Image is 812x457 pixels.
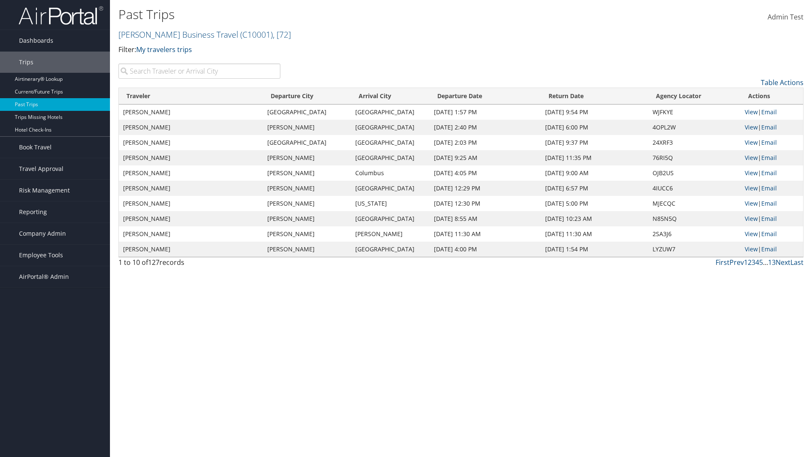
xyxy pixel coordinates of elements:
[761,138,777,146] a: Email
[263,150,351,165] td: [PERSON_NAME]
[263,226,351,242] td: [PERSON_NAME]
[761,245,777,253] a: Email
[745,123,758,131] a: View
[263,105,351,120] td: [GEOGRAPHIC_DATA]
[240,29,273,40] span: ( C10001 )
[752,258,755,267] a: 3
[263,165,351,181] td: [PERSON_NAME]
[541,196,648,211] td: [DATE] 5:00 PM
[745,184,758,192] a: View
[541,226,648,242] td: [DATE] 11:30 AM
[648,135,741,150] td: 24XRF3
[748,258,752,267] a: 2
[648,105,741,120] td: WJFKYE
[745,230,758,238] a: View
[730,258,744,267] a: Prev
[430,196,541,211] td: [DATE] 12:30 PM
[741,196,803,211] td: |
[263,211,351,226] td: [PERSON_NAME]
[761,123,777,131] a: Email
[745,154,758,162] a: View
[430,120,541,135] td: [DATE] 2:40 PM
[351,120,430,135] td: [GEOGRAPHIC_DATA]
[741,226,803,242] td: |
[541,165,648,181] td: [DATE] 9:00 AM
[119,120,263,135] td: [PERSON_NAME]
[755,258,759,267] a: 4
[541,120,648,135] td: [DATE] 6:00 PM
[119,226,263,242] td: [PERSON_NAME]
[351,135,430,150] td: [GEOGRAPHIC_DATA]
[136,45,192,54] a: My travelers trips
[768,4,804,30] a: Admin Test
[351,226,430,242] td: [PERSON_NAME]
[541,105,648,120] td: [DATE] 9:54 PM
[19,201,47,223] span: Reporting
[741,105,803,120] td: |
[351,150,430,165] td: [GEOGRAPHIC_DATA]
[541,150,648,165] td: [DATE] 11:35 PM
[119,242,263,257] td: [PERSON_NAME]
[761,184,777,192] a: Email
[745,199,758,207] a: View
[351,105,430,120] td: [GEOGRAPHIC_DATA]
[741,135,803,150] td: |
[741,150,803,165] td: |
[761,230,777,238] a: Email
[430,150,541,165] td: [DATE] 9:25 AM
[741,165,803,181] td: |
[118,63,280,79] input: Search Traveler or Arrival City
[648,196,741,211] td: MJECQC
[119,135,263,150] td: [PERSON_NAME]
[745,215,758,223] a: View
[19,52,33,73] span: Trips
[430,135,541,150] td: [DATE] 2:03 PM
[351,165,430,181] td: Columbus
[118,6,575,23] h1: Past Trips
[263,196,351,211] td: [PERSON_NAME]
[648,181,741,196] td: 4IUCC6
[741,211,803,226] td: |
[19,6,103,25] img: airportal-logo.png
[430,211,541,226] td: [DATE] 8:55 AM
[541,135,648,150] td: [DATE] 9:37 PM
[759,258,763,267] a: 5
[119,165,263,181] td: [PERSON_NAME]
[119,181,263,196] td: [PERSON_NAME]
[761,169,777,177] a: Email
[541,242,648,257] td: [DATE] 1:54 PM
[541,88,648,105] th: Return Date: activate to sort column ascending
[430,165,541,181] td: [DATE] 4:05 PM
[273,29,291,40] span: , [ 72 ]
[741,88,803,105] th: Actions
[351,196,430,211] td: [US_STATE]
[430,226,541,242] td: [DATE] 11:30 AM
[741,181,803,196] td: |
[148,258,159,267] span: 127
[763,258,768,267] span: …
[745,108,758,116] a: View
[648,165,741,181] td: OJB2US
[648,242,741,257] td: LYZUW7
[263,120,351,135] td: [PERSON_NAME]
[745,245,758,253] a: View
[430,105,541,120] td: [DATE] 1:57 PM
[541,181,648,196] td: [DATE] 6:57 PM
[776,258,790,267] a: Next
[19,158,63,179] span: Travel Approval
[430,242,541,257] td: [DATE] 4:00 PM
[263,88,351,105] th: Departure City: activate to sort column ascending
[790,258,804,267] a: Last
[119,88,263,105] th: Traveler: activate to sort column ascending
[263,181,351,196] td: [PERSON_NAME]
[761,199,777,207] a: Email
[745,138,758,146] a: View
[19,180,70,201] span: Risk Management
[351,88,430,105] th: Arrival City: activate to sort column ascending
[118,257,280,272] div: 1 to 10 of records
[119,105,263,120] td: [PERSON_NAME]
[761,108,777,116] a: Email
[19,137,52,158] span: Book Travel
[745,169,758,177] a: View
[19,245,63,266] span: Employee Tools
